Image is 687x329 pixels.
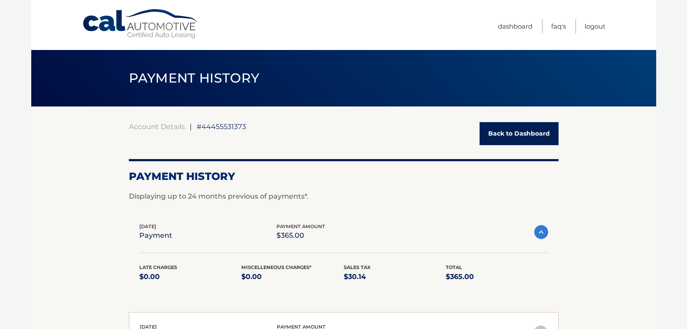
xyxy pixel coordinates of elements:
[139,264,177,270] span: Late Charges
[344,264,371,270] span: Sales Tax
[276,229,325,242] p: $365.00
[344,271,446,283] p: $30.14
[190,122,192,131] span: |
[241,271,344,283] p: $0.00
[139,229,172,242] p: payment
[129,122,185,131] a: Account Details
[129,70,260,86] span: PAYMENT HISTORY
[129,170,559,183] h2: Payment History
[498,19,533,33] a: Dashboard
[534,225,548,239] img: accordion-active.svg
[139,271,242,283] p: $0.00
[82,9,199,40] a: Cal Automotive
[276,223,325,229] span: payment amount
[551,19,566,33] a: FAQ's
[129,191,559,202] p: Displaying up to 24 months previous of payments*.
[446,264,462,270] span: Total
[446,271,548,283] p: $365.00
[197,122,246,131] span: #44455531373
[139,223,156,229] span: [DATE]
[241,264,312,270] span: Miscelleneous Charges*
[585,19,605,33] a: Logout
[480,122,559,145] a: Back to Dashboard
